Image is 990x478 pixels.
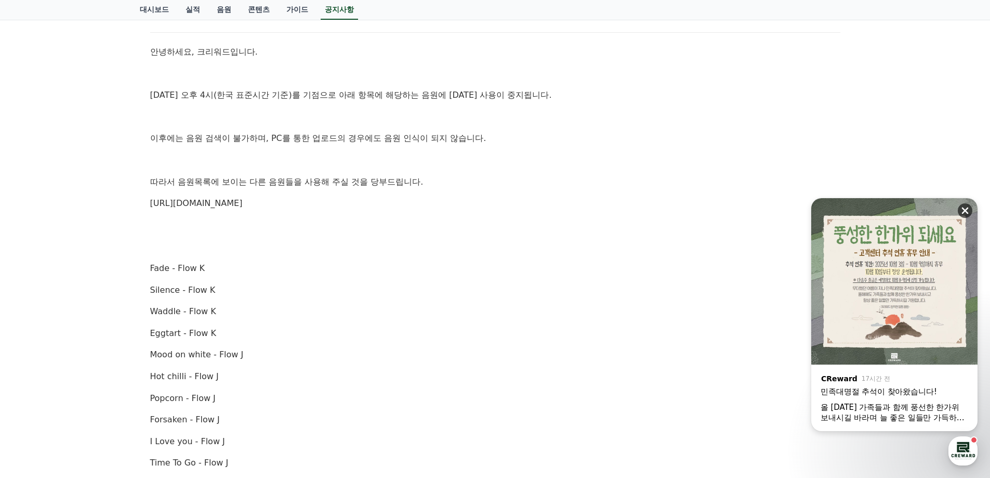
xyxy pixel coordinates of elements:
a: 대화 [69,330,134,356]
p: Time To Go - Flow J [150,456,840,470]
a: 설정 [134,330,200,356]
p: 이후에는 음원 검색이 불가하며, PC를 통한 업로드의 경우에도 음원 인식이 되지 않습니다. [150,132,840,145]
p: Fade - Flow K [150,262,840,275]
p: 안녕하세요, 크리워드입니다. [150,45,840,59]
p: 따라서 음원목록에 보이는 다른 음원들을 사용해 주실 것을 당부드립니다. [150,175,840,189]
p: Silence - Flow K [150,283,840,297]
p: Hot chilli - Flow J [150,370,840,383]
p: [DATE] 오후 4시(한국 표준시간 기준)를 기점으로 아래 항목에 해당하는 음원에 [DATE] 사용이 중지됩니다. [150,88,840,102]
span: 홈 [33,345,39,354]
a: 홈 [3,330,69,356]
p: I Love you - Flow J [150,435,840,448]
p: Mood on white - Flow J [150,348,840,361]
p: Waddle - Flow K [150,305,840,318]
p: Forsaken - Flow J [150,413,840,427]
span: 설정 [161,345,173,354]
a: [URL][DOMAIN_NAME] [150,198,243,208]
p: Popcorn - Flow J [150,392,840,405]
p: Eggtart - Flow K [150,327,840,340]
span: 대화 [95,346,108,354]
